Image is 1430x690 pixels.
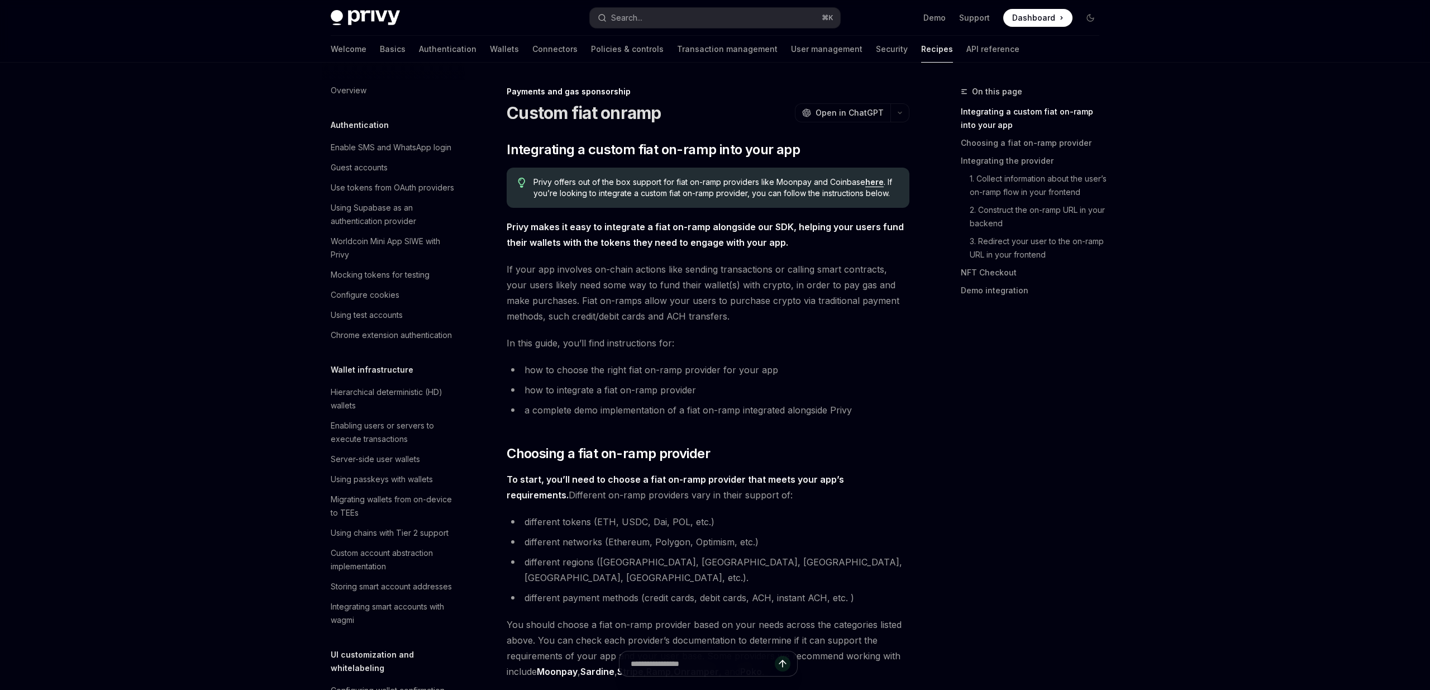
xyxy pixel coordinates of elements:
[331,493,458,520] div: Migrating wallets from on-device to TEEs
[507,103,661,123] h1: Custom fiat onramp
[322,469,465,489] a: Using passkeys with wallets
[961,170,1108,201] a: 1. Collect information about the user’s on-ramp flow in your frontend
[507,474,844,501] strong: To start, you’ll need to choose a fiat on-ramp provider that meets your app’s requirements.
[959,12,990,23] a: Support
[331,308,403,322] div: Using test accounts
[507,472,909,503] span: Different on-ramp providers vary in their support of:
[507,86,909,97] div: Payments and gas sponsorship
[507,590,909,606] li: different payment methods (credit cards, debit cards, ACH, instant ACH, etc. )
[331,600,458,627] div: Integrating smart accounts with wagmi
[507,362,909,378] li: how to choose the right fiat on-ramp provider for your app
[331,235,458,261] div: Worldcoin Mini App SIWE with Privy
[591,36,664,63] a: Policies & controls
[507,382,909,398] li: how to integrate a fiat on-ramp provider
[331,473,433,486] div: Using passkeys with wallets
[507,402,909,418] li: a complete demo implementation of a fiat on-ramp integrated alongside Privy
[331,386,458,412] div: Hierarchical deterministic (HD) wallets
[961,201,1108,232] a: 2. Construct the on-ramp URL in your backend
[322,597,465,630] a: Integrating smart accounts with wagmi
[507,554,909,586] li: different regions ([GEOGRAPHIC_DATA], [GEOGRAPHIC_DATA], [GEOGRAPHIC_DATA], [GEOGRAPHIC_DATA], [G...
[1003,9,1072,27] a: Dashboard
[322,449,465,469] a: Server-side user wallets
[331,648,465,675] h5: UI customization and whitelabeling
[331,580,452,593] div: Storing smart account addresses
[966,36,1019,63] a: API reference
[322,305,465,325] a: Using test accounts
[331,419,458,446] div: Enabling users or servers to execute transactions
[322,158,465,178] a: Guest accounts
[822,13,833,22] span: ⌘ K
[331,10,400,26] img: dark logo
[322,543,465,577] a: Custom account abstraction implementation
[961,134,1108,152] a: Choosing a fiat on-ramp provider
[322,285,465,305] a: Configure cookies
[331,453,420,466] div: Server-side user wallets
[921,36,953,63] a: Recipes
[380,36,406,63] a: Basics
[507,514,909,530] li: different tokens (ETH, USDC, Dai, POL, etc.)
[322,80,465,101] a: Overview
[532,36,578,63] a: Connectors
[322,198,465,231] a: Using Supabase as an authentication provider
[775,656,790,672] button: Send message
[507,221,904,248] strong: Privy makes it easy to integrate a fiat on-ramp alongside our SDK, helping your users fund their ...
[331,141,451,154] div: Enable SMS and WhatsApp login
[322,489,465,523] a: Migrating wallets from on-device to TEEs
[331,363,413,377] h5: Wallet infrastructure
[331,36,366,63] a: Welcome
[677,36,778,63] a: Transaction management
[507,261,909,324] span: If your app involves on-chain actions like sending transactions or calling smart contracts, your ...
[331,546,458,573] div: Custom account abstraction implementation
[631,651,775,676] input: Ask a question...
[331,181,454,194] div: Use tokens from OAuth providers
[507,445,710,463] span: Choosing a fiat on-ramp provider
[507,335,909,351] span: In this guide, you’ll find instructions for:
[795,103,890,122] button: Open in ChatGPT
[419,36,476,63] a: Authentication
[331,288,399,302] div: Configure cookies
[322,178,465,198] a: Use tokens from OAuth providers
[331,84,366,97] div: Overview
[961,232,1108,264] a: 3. Redirect your user to the on-ramp URL in your frontend
[518,178,526,188] svg: Tip
[816,107,884,118] span: Open in ChatGPT
[1081,9,1099,27] button: Toggle dark mode
[490,36,519,63] a: Wallets
[331,201,458,228] div: Using Supabase as an authentication provider
[331,268,430,282] div: Mocking tokens for testing
[1012,12,1055,23] span: Dashboard
[507,617,909,679] span: You should choose a fiat on-ramp provider based on your needs across the categories listed above....
[961,152,1108,170] a: Integrating the provider
[322,523,465,543] a: Using chains with Tier 2 support
[923,12,946,23] a: Demo
[322,382,465,416] a: Hierarchical deterministic (HD) wallets
[322,137,465,158] a: Enable SMS and WhatsApp login
[331,526,449,540] div: Using chains with Tier 2 support
[533,177,898,199] span: Privy offers out of the box support for fiat on-ramp providers like Moonpay and Coinbase . If you...
[322,577,465,597] a: Storing smart account addresses
[611,11,642,25] div: Search...
[961,282,1108,299] a: Demo integration
[507,141,800,159] span: Integrating a custom fiat on-ramp into your app
[331,329,452,342] div: Chrome extension authentication
[865,177,884,187] a: here
[791,36,862,63] a: User management
[590,8,840,28] button: Search...⌘K
[961,103,1108,134] a: Integrating a custom fiat on-ramp into your app
[331,161,388,174] div: Guest accounts
[322,416,465,449] a: Enabling users or servers to execute transactions
[331,118,389,132] h5: Authentication
[507,534,909,550] li: different networks (Ethereum, Polygon, Optimism, etc.)
[961,264,1108,282] a: NFT Checkout
[322,231,465,265] a: Worldcoin Mini App SIWE with Privy
[322,265,465,285] a: Mocking tokens for testing
[972,85,1022,98] span: On this page
[876,36,908,63] a: Security
[322,325,465,345] a: Chrome extension authentication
